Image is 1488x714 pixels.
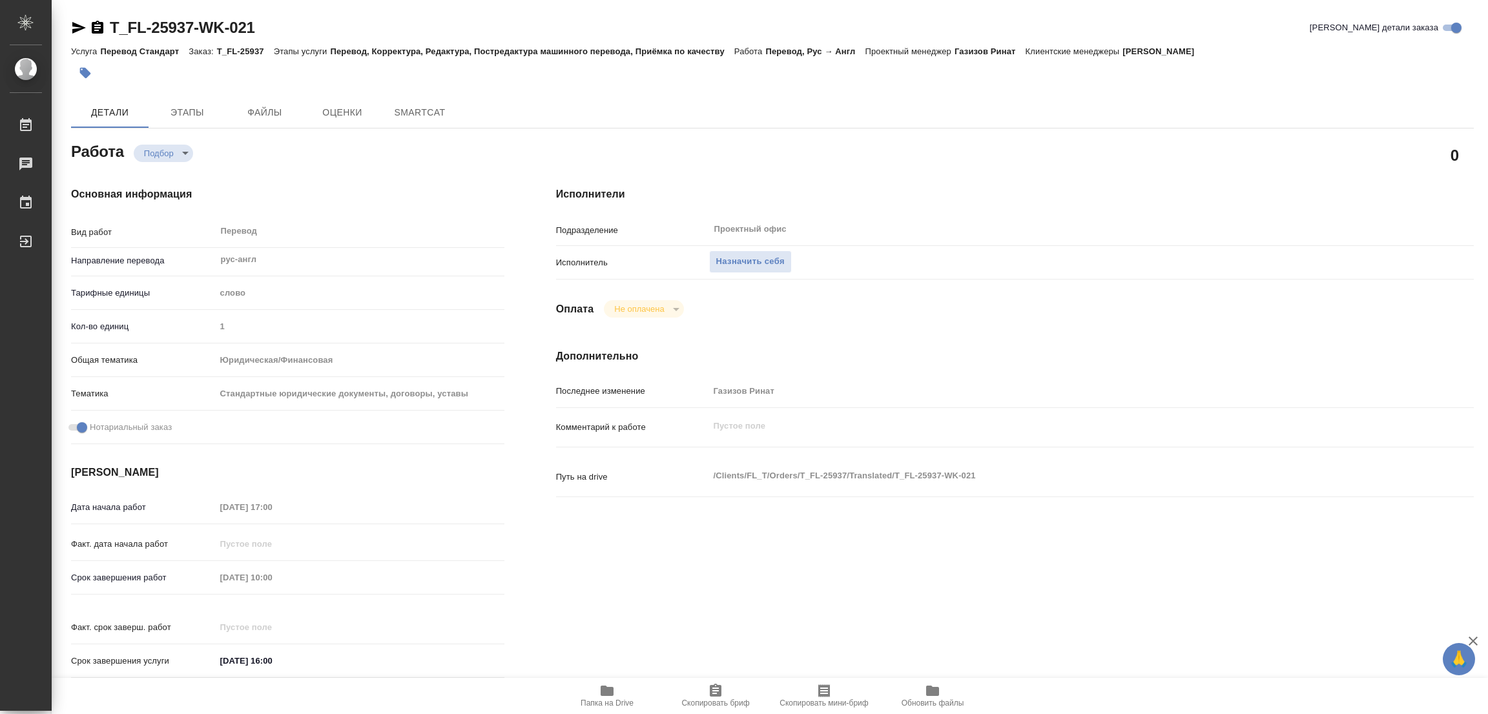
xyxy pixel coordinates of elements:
[556,471,709,484] p: Путь на drive
[90,20,105,36] button: Скопировать ссылку
[71,226,216,239] p: Вид работ
[71,387,216,400] p: Тематика
[71,187,504,202] h4: Основная информация
[709,465,1398,487] textarea: /Clients/FL_T/Orders/T_FL-25937/Translated/T_FL-25937-WK-021
[216,349,504,371] div: Юридическая/Финансовая
[71,621,216,634] p: Факт. срок заверш. работ
[1122,46,1204,56] p: [PERSON_NAME]
[556,421,709,434] p: Комментарий к работе
[71,287,216,300] p: Тарифные единицы
[1443,643,1475,675] button: 🙏
[878,678,987,714] button: Обновить файлы
[216,498,329,516] input: Пустое поле
[556,385,709,398] p: Последнее изменение
[709,250,792,273] button: Назначить себя
[1310,21,1438,34] span: [PERSON_NAME] детали заказа
[716,254,785,269] span: Назначить себя
[604,300,683,318] div: Подбор
[71,20,87,36] button: Скопировать ссылку для ЯМессенджера
[902,699,964,708] span: Обновить файлы
[71,655,216,668] p: Срок завершения услуги
[389,105,451,121] span: SmartCat
[71,59,99,87] button: Добавить тэг
[553,678,661,714] button: Папка на Drive
[71,354,216,367] p: Общая тематика
[955,46,1026,56] p: Газизов Ринат
[610,303,668,314] button: Не оплачена
[274,46,331,56] p: Этапы услуги
[216,651,329,670] input: ✎ Введи что-нибудь
[1451,144,1459,166] h2: 0
[780,699,868,708] span: Скопировать мини-бриф
[100,46,189,56] p: Перевод Стандарт
[1026,46,1123,56] p: Клиентские менеджеры
[134,145,193,162] div: Подбор
[71,571,216,584] p: Срок завершения работ
[216,618,329,637] input: Пустое поле
[330,46,734,56] p: Перевод, Корректура, Редактура, Постредактура машинного перевода, Приёмка по качеству
[216,282,504,304] div: слово
[681,699,749,708] span: Скопировать бриф
[79,105,141,121] span: Детали
[556,301,594,317] h4: Оплата
[581,699,634,708] span: Папка на Drive
[71,46,100,56] p: Услуга
[71,139,124,162] h2: Работа
[216,383,504,405] div: Стандартные юридические документы, договоры, уставы
[734,46,766,56] p: Работа
[765,46,865,56] p: Перевод, Рус → Англ
[556,349,1474,364] h4: Дополнительно
[556,256,709,269] p: Исполнитель
[770,678,878,714] button: Скопировать мини-бриф
[71,254,216,267] p: Направление перевода
[217,46,274,56] p: T_FL-25937
[110,19,255,36] a: T_FL-25937-WK-021
[71,501,216,514] p: Дата начала работ
[311,105,373,121] span: Оценки
[234,105,296,121] span: Файлы
[709,382,1398,400] input: Пустое поле
[140,148,178,159] button: Подбор
[189,46,216,56] p: Заказ:
[156,105,218,121] span: Этапы
[865,46,954,56] p: Проектный менеджер
[216,535,329,553] input: Пустое поле
[216,568,329,587] input: Пустое поле
[71,538,216,551] p: Факт. дата начала работ
[216,317,504,336] input: Пустое поле
[661,678,770,714] button: Скопировать бриф
[1448,646,1470,673] span: 🙏
[556,187,1474,202] h4: Исполнители
[556,224,709,237] p: Подразделение
[71,465,504,480] h4: [PERSON_NAME]
[71,320,216,333] p: Кол-во единиц
[90,421,172,434] span: Нотариальный заказ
